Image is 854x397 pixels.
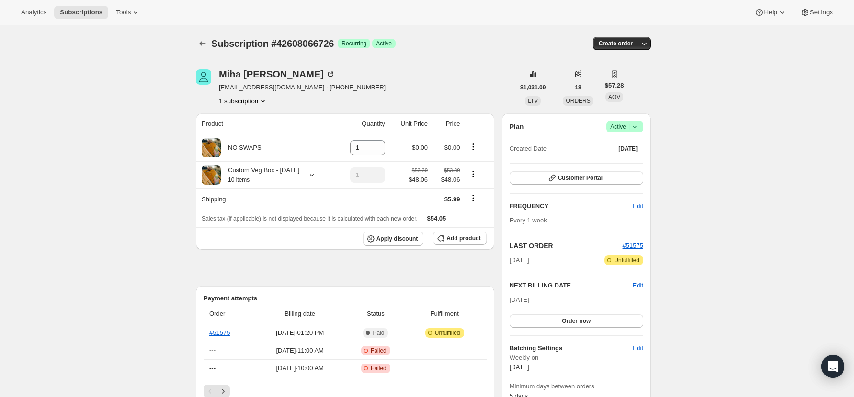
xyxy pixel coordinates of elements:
[558,174,603,182] span: Customer Portal
[335,113,388,134] th: Quantity
[605,81,624,90] span: $57.28
[196,69,211,85] span: Miha Marusic
[608,94,620,100] span: AOV
[257,364,343,373] span: [DATE] · 10:00 AM
[257,328,343,338] span: [DATE] · 01:20 PM
[221,143,262,153] div: NO SWAPS
[221,165,299,185] div: Custom Veg Box - [DATE]
[444,167,460,173] small: $53.39
[371,364,387,372] span: Failed
[633,343,643,353] span: Edit
[618,145,638,153] span: [DATE]
[196,188,335,210] th: Shipping
[466,142,481,152] button: Product actions
[257,346,343,355] span: [DATE] · 11:00 AM
[593,37,638,50] button: Create order
[342,40,366,47] span: Recurring
[623,241,643,251] button: #51575
[219,96,268,106] button: Product actions
[510,353,643,363] span: Weekly on
[363,232,424,246] button: Apply discount
[510,343,633,353] h6: Batching Settings
[116,9,131,16] span: Tools
[510,241,623,251] h2: LAST ORDER
[510,296,529,303] span: [DATE]
[749,6,792,19] button: Help
[623,242,643,249] a: #51575
[433,175,460,185] span: $48.06
[349,309,402,319] span: Status
[204,294,487,303] h2: Payment attempts
[599,40,633,47] span: Create order
[60,9,102,16] span: Subscriptions
[627,198,649,214] button: Edit
[257,309,343,319] span: Billing date
[15,6,52,19] button: Analytics
[412,167,428,173] small: $53.39
[633,201,643,211] span: Edit
[628,123,630,131] span: |
[211,38,334,49] span: Subscription #42608066726
[528,98,538,104] span: LTV
[510,122,524,132] h2: Plan
[795,6,839,19] button: Settings
[562,317,591,325] span: Order now
[569,81,587,94] button: 18
[627,341,649,356] button: Edit
[510,217,547,224] span: Every 1 week
[219,83,386,92] span: [EMAIL_ADDRESS][DOMAIN_NAME] · [PHONE_NUMBER]
[202,165,221,185] img: product img
[196,37,209,50] button: Subscriptions
[376,40,392,47] span: Active
[228,176,250,183] small: 10 items
[510,314,643,328] button: Order now
[371,347,387,354] span: Failed
[466,169,481,179] button: Product actions
[610,122,639,132] span: Active
[433,232,486,245] button: Add product
[444,196,460,203] span: $5.99
[444,144,460,151] span: $0.00
[510,281,633,290] h2: NEXT BILLING DATE
[510,201,633,211] h2: FREQUENCY
[613,142,643,155] button: [DATE]
[202,215,418,222] span: Sales tax (if applicable) is not displayed because it is calculated with each new order.
[196,113,335,134] th: Product
[810,9,833,16] span: Settings
[633,281,643,290] button: Edit
[409,309,481,319] span: Fulfillment
[520,84,546,91] span: $1,031.09
[566,98,590,104] span: ORDERS
[412,144,428,151] span: $0.00
[376,235,418,243] span: Apply discount
[764,9,777,16] span: Help
[427,215,446,222] span: $54.05
[209,364,216,372] span: ---
[209,347,216,354] span: ---
[373,329,384,337] span: Paid
[202,138,221,157] img: product img
[821,355,844,378] div: Open Intercom Messenger
[510,255,529,265] span: [DATE]
[510,171,643,185] button: Customer Portal
[388,113,431,134] th: Unit Price
[204,303,254,324] th: Order
[21,9,46,16] span: Analytics
[219,69,335,79] div: Miha [PERSON_NAME]
[209,329,230,336] a: #51575
[514,81,551,94] button: $1,031.09
[431,113,463,134] th: Price
[446,234,480,242] span: Add product
[54,6,108,19] button: Subscriptions
[575,84,581,91] span: 18
[510,144,547,154] span: Created Date
[435,329,460,337] span: Unfulfilled
[466,193,481,203] button: Shipping actions
[510,382,643,391] span: Minimum days between orders
[614,256,639,264] span: Unfulfilled
[110,6,146,19] button: Tools
[409,175,428,185] span: $48.06
[510,364,529,371] span: [DATE]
